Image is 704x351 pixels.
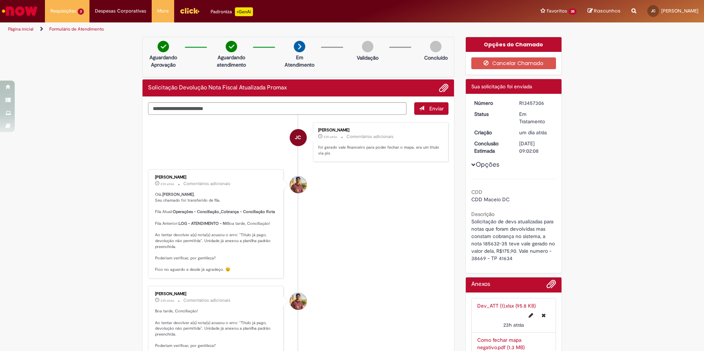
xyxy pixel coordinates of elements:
[519,129,547,136] span: um dia atrás
[226,41,237,52] img: check-circle-green.png
[519,140,553,155] div: [DATE] 09:02:08
[318,128,441,132] div: [PERSON_NAME]
[469,140,514,155] dt: Conclusão Estimada
[362,41,373,52] img: img-circle-grey.png
[179,221,227,226] b: LOG - ATENDIMENTO - N1
[546,279,556,292] button: Adicionar anexos
[8,26,34,32] a: Página inicial
[211,7,253,16] div: Padroniza
[95,7,146,15] span: Despesas Corporativas
[519,110,553,125] div: Em Tratamento
[651,8,655,13] span: JC
[471,218,556,262] span: Solicitação de devs atualizadas para notas que foram devolvidas mas constam cobrança no sistema, ...
[519,129,547,136] time: 28/08/2025 11:43:04
[183,181,230,187] small: Comentários adicionais
[49,26,104,32] a: Formulário de Atendimento
[469,99,514,107] dt: Número
[588,8,620,15] a: Rascunhos
[162,192,194,197] b: [PERSON_NAME]
[148,85,287,91] h2: Solicitação Devolução Nota Fiscal Atualizada Promax Histórico de tíquete
[155,292,278,296] div: [PERSON_NAME]
[477,302,536,309] a: Dev_ATT (1).xlsx (95.8 KB)
[471,189,482,195] b: CDD
[161,182,174,186] time: 28/08/2025 17:34:05
[6,22,464,36] ul: Trilhas de página
[547,7,567,15] span: Favoritos
[469,129,514,136] dt: Criação
[295,129,301,146] span: JC
[155,192,278,273] p: Olá, , Seu chamado foi transferido de fila. Fila Atual: Fila Anterior: Boa tarde, Conciliação! Ao...
[290,293,307,310] div: Vitor Jeremias Da Silva
[519,129,553,136] div: 28/08/2025 11:43:04
[155,175,278,180] div: [PERSON_NAME]
[439,83,448,93] button: Adicionar anexos
[183,297,230,304] small: Comentários adicionais
[290,129,307,146] div: Juan Gabriel Franca Canon
[471,83,532,90] span: Sua solicitação foi enviada
[430,41,441,52] img: img-circle-grey.png
[145,54,181,68] p: Aguardando Aprovação
[466,37,562,52] div: Opções do Chamado
[503,322,524,328] span: 23h atrás
[214,54,249,68] p: Aguardando atendimento
[148,102,406,115] textarea: Digite sua mensagem aqui...
[161,182,174,186] span: 23h atrás
[357,54,379,61] p: Validação
[318,145,441,156] p: foi gerado vale financeiro para poder fechar o mapa. era um titulo via pix
[161,298,174,303] span: 23h atrás
[180,5,200,16] img: click_logo_yellow_360x200.png
[594,7,620,14] span: Rascunhos
[161,298,174,303] time: 28/08/2025 17:34:05
[429,105,444,112] span: Enviar
[157,7,169,15] span: More
[477,337,525,351] a: Como fechar mapa negativo.pdf (1.3 MB)
[469,110,514,118] dt: Status
[414,102,448,115] button: Enviar
[158,41,169,52] img: check-circle-green.png
[235,7,253,16] p: +GenAi
[661,8,698,14] span: [PERSON_NAME]
[471,281,490,288] h2: Anexos
[324,135,337,139] span: 23h atrás
[519,99,553,107] div: R13457306
[78,8,84,15] span: 3
[471,196,510,203] span: CDD Maceio DC
[173,209,275,214] b: Operações - Conciliação_Cobrança - Conciliação Rota
[290,176,307,193] div: Vitor Jeremias Da Silva
[346,134,394,140] small: Comentários adicionais
[324,135,337,139] time: 28/08/2025 17:42:07
[569,8,577,15] span: 35
[471,211,494,217] b: Descrição
[294,41,305,52] img: arrow-next.png
[471,57,556,69] button: Cancelar Chamado
[537,309,550,321] button: Excluir Dev_ATT (1).xlsx
[524,309,538,321] button: Editar nome de arquivo Dev_ATT (1).xlsx
[282,54,317,68] p: Em Atendimento
[424,54,448,61] p: Concluído
[1,4,39,18] img: ServiceNow
[50,7,76,15] span: Requisições
[503,322,524,328] time: 28/08/2025 17:32:38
